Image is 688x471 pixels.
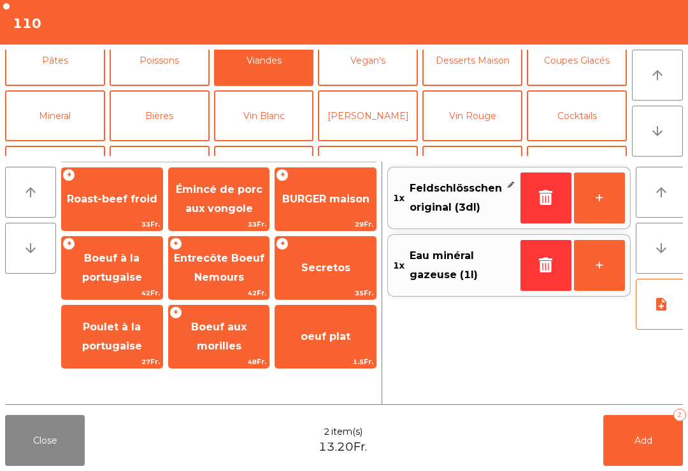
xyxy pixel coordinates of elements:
[62,356,162,368] span: 27Fr.
[324,425,330,439] span: 2
[275,218,376,230] span: 29Fr.
[318,90,418,141] button: [PERSON_NAME]
[110,90,210,141] button: Bières
[276,169,289,181] span: +
[23,241,38,256] i: arrow_downward
[82,321,142,352] span: Poulet à la portugaise
[636,167,687,218] button: arrow_upward
[527,146,627,197] button: gobelet emporter
[13,14,41,33] h4: 110
[5,146,105,197] button: Apéritifs
[636,223,687,274] button: arrow_downward
[214,146,314,197] button: Menu évènement
[82,252,142,283] span: Boeuf à la portugaise
[318,35,418,86] button: Vegan's
[5,90,105,141] button: Mineral
[62,287,162,299] span: 42Fr.
[654,241,669,256] i: arrow_downward
[650,123,665,139] i: arrow_downward
[410,179,502,218] span: Feldschlösschen original (3dl)
[5,167,56,218] button: arrow_upward
[67,193,157,205] span: Roast-beef froid
[169,306,182,319] span: +
[301,330,350,342] span: oeuf plat
[650,67,665,83] i: arrow_upward
[574,172,625,223] button: +
[214,90,314,141] button: Vin Blanc
[214,35,314,86] button: Viandes
[632,106,683,157] button: arrow_downward
[393,179,405,218] span: 1x
[393,246,405,285] span: 1x
[169,237,182,250] span: +
[5,35,105,86] button: Pâtes
[319,439,367,456] span: 13.20Fr.
[410,246,515,285] span: Eau minéral gazeuse (1l)
[603,415,683,466] button: Add2
[275,356,376,368] span: 1.5Fr.
[5,223,56,274] button: arrow_downward
[191,321,247,352] span: Boeuf aux morilles
[62,237,75,250] span: +
[673,409,686,421] div: 2
[574,240,625,291] button: +
[527,90,627,141] button: Cocktails
[318,146,418,197] button: Huîtres
[634,435,652,446] span: Add
[169,218,269,230] span: 33Fr.
[527,35,627,86] button: Coupes Glacés
[331,425,362,439] span: item(s)
[5,415,85,466] button: Close
[169,356,269,368] span: 48Fr.
[422,146,522,197] button: Cadeaux
[23,185,38,200] i: arrow_upward
[62,169,75,181] span: +
[422,35,522,86] button: Desserts Maison
[636,279,687,330] button: note_add
[169,287,269,299] span: 42Fr.
[176,183,262,214] span: Émincé de porc aux vongole
[62,218,162,230] span: 33Fr.
[110,35,210,86] button: Poissons
[654,297,669,312] i: note_add
[654,185,669,200] i: arrow_upward
[276,237,289,250] span: +
[301,262,350,274] span: Secretos
[174,252,264,283] span: Entrecôte Boeuf Nemours
[275,287,376,299] span: 35Fr.
[632,50,683,101] button: arrow_upward
[422,90,522,141] button: Vin Rouge
[282,193,369,205] span: BURGER maison
[110,146,210,197] button: Digestifs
